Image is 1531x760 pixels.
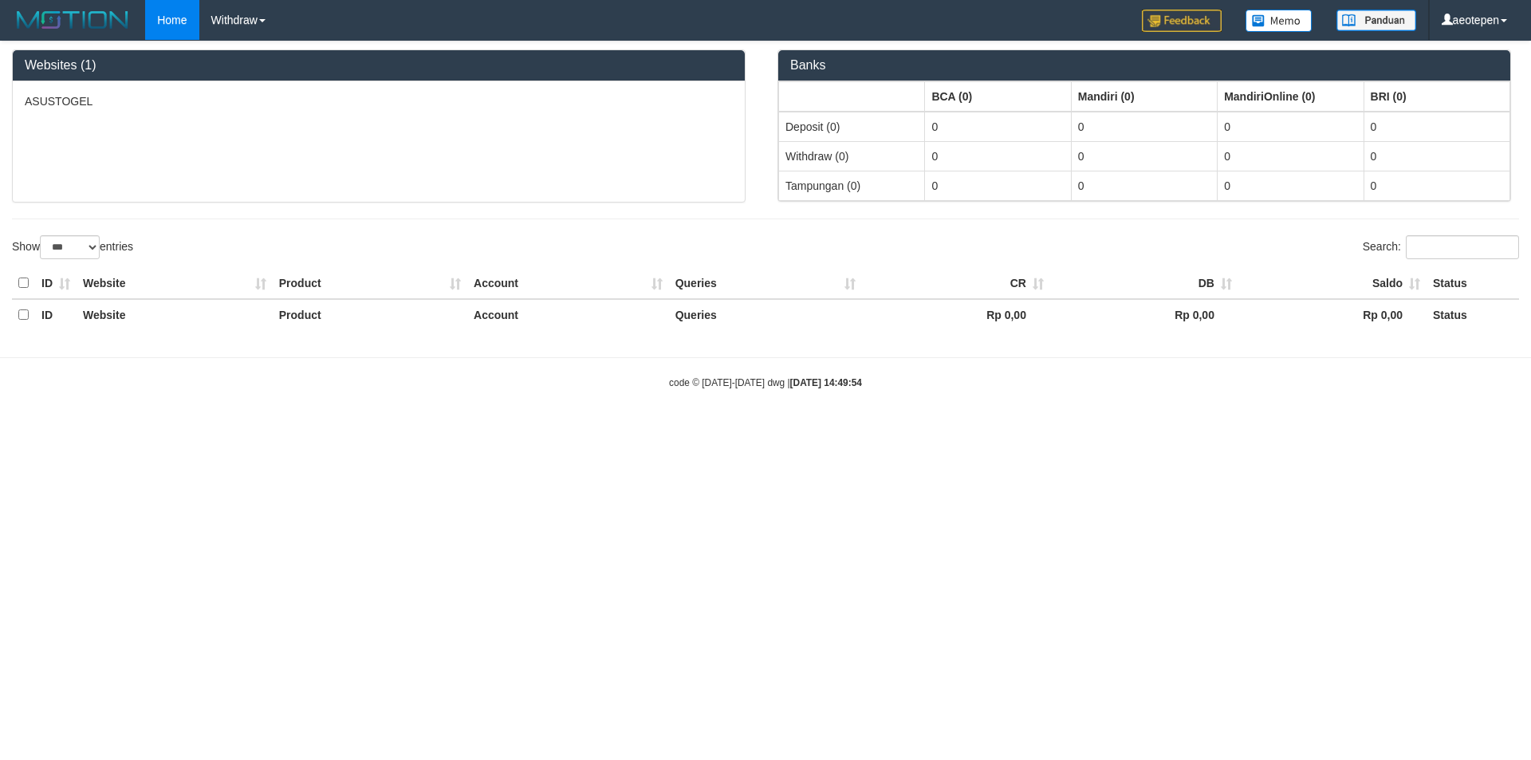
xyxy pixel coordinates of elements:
[925,141,1071,171] td: 0
[669,268,862,299] th: Queries
[1218,171,1364,200] td: 0
[1071,171,1217,200] td: 0
[467,299,669,330] th: Account
[40,235,100,259] select: Showentries
[1071,141,1217,171] td: 0
[925,171,1071,200] td: 0
[779,171,925,200] td: Tampungan (0)
[790,377,862,388] strong: [DATE] 14:49:54
[1218,112,1364,142] td: 0
[1218,81,1364,112] th: Group: activate to sort column ascending
[1050,268,1238,299] th: DB
[1238,268,1427,299] th: Saldo
[77,299,273,330] th: Website
[790,58,1498,73] h3: Banks
[779,141,925,171] td: Withdraw (0)
[862,268,1050,299] th: CR
[273,299,467,330] th: Product
[779,81,925,112] th: Group: activate to sort column ascending
[1427,299,1519,330] th: Status
[1427,268,1519,299] th: Status
[1142,10,1222,32] img: Feedback.jpg
[925,81,1071,112] th: Group: activate to sort column ascending
[669,299,862,330] th: Queries
[1363,235,1519,259] label: Search:
[779,112,925,142] td: Deposit (0)
[1071,81,1217,112] th: Group: activate to sort column ascending
[1364,141,1509,171] td: 0
[12,8,133,32] img: MOTION_logo.png
[1364,112,1509,142] td: 0
[273,268,467,299] th: Product
[1246,10,1313,32] img: Button%20Memo.svg
[1364,171,1509,200] td: 0
[1218,141,1364,171] td: 0
[12,235,133,259] label: Show entries
[1050,299,1238,330] th: Rp 0,00
[925,112,1071,142] td: 0
[1071,112,1217,142] td: 0
[25,93,733,109] p: ASUSTOGEL
[862,299,1050,330] th: Rp 0,00
[669,377,862,388] small: code © [DATE]-[DATE] dwg |
[1364,81,1509,112] th: Group: activate to sort column ascending
[1406,235,1519,259] input: Search:
[1336,10,1416,31] img: panduan.png
[35,299,77,330] th: ID
[467,268,669,299] th: Account
[25,58,733,73] h3: Websites (1)
[1238,299,1427,330] th: Rp 0,00
[77,268,273,299] th: Website
[35,268,77,299] th: ID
